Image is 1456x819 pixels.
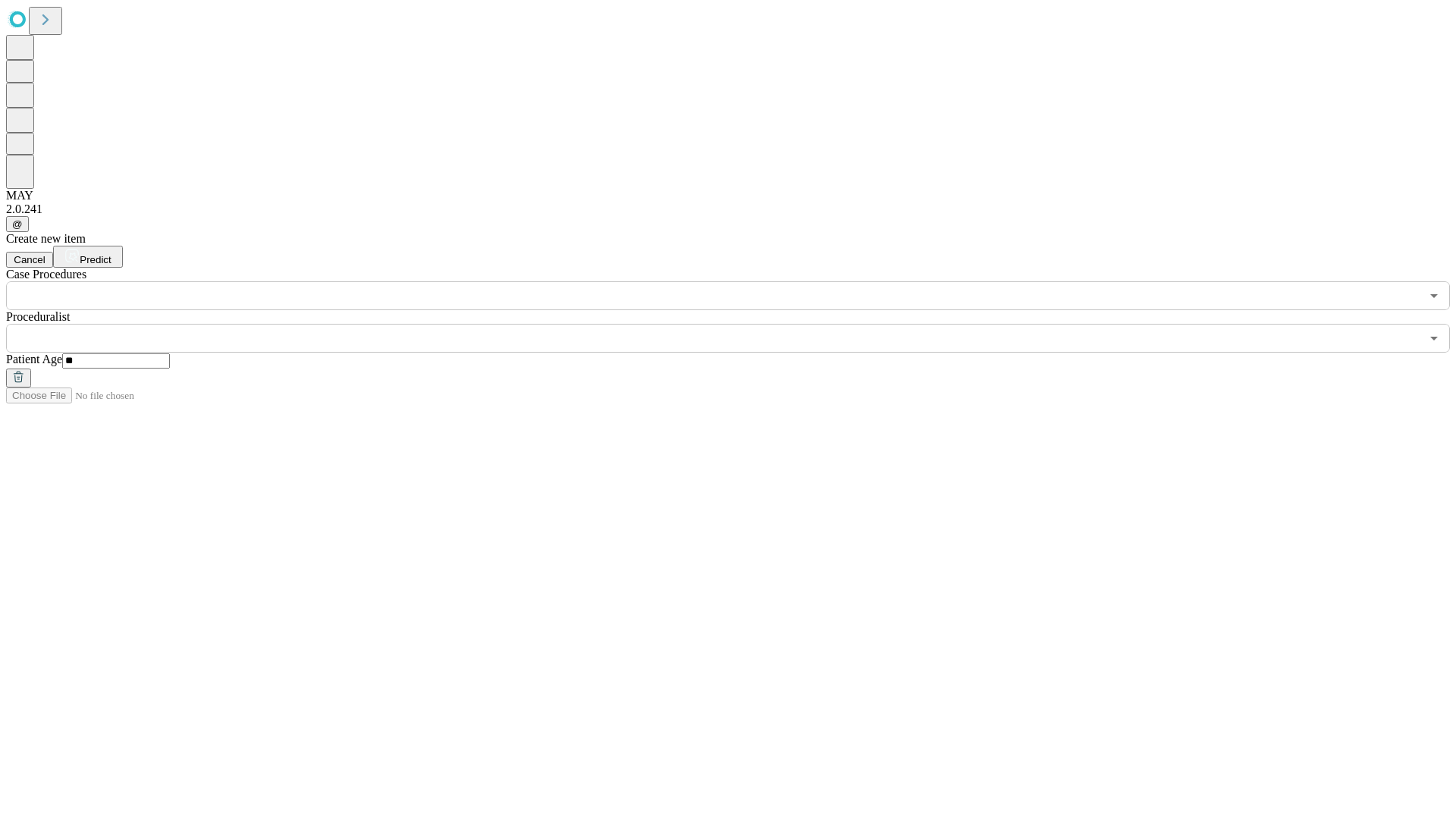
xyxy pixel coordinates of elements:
div: MAY [6,189,1450,202]
span: Patient Age [6,353,62,366]
span: @ [12,218,23,230]
button: Cancel [6,252,53,268]
button: @ [6,216,29,232]
span: Create new item [6,232,86,245]
span: Scheduled Procedure [6,268,86,281]
span: Proceduralist [6,310,70,323]
span: Cancel [14,254,45,265]
button: Predict [53,246,123,268]
span: Predict [80,254,111,265]
button: Open [1423,285,1445,306]
button: Open [1423,328,1445,349]
div: 2.0.241 [6,202,1450,216]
